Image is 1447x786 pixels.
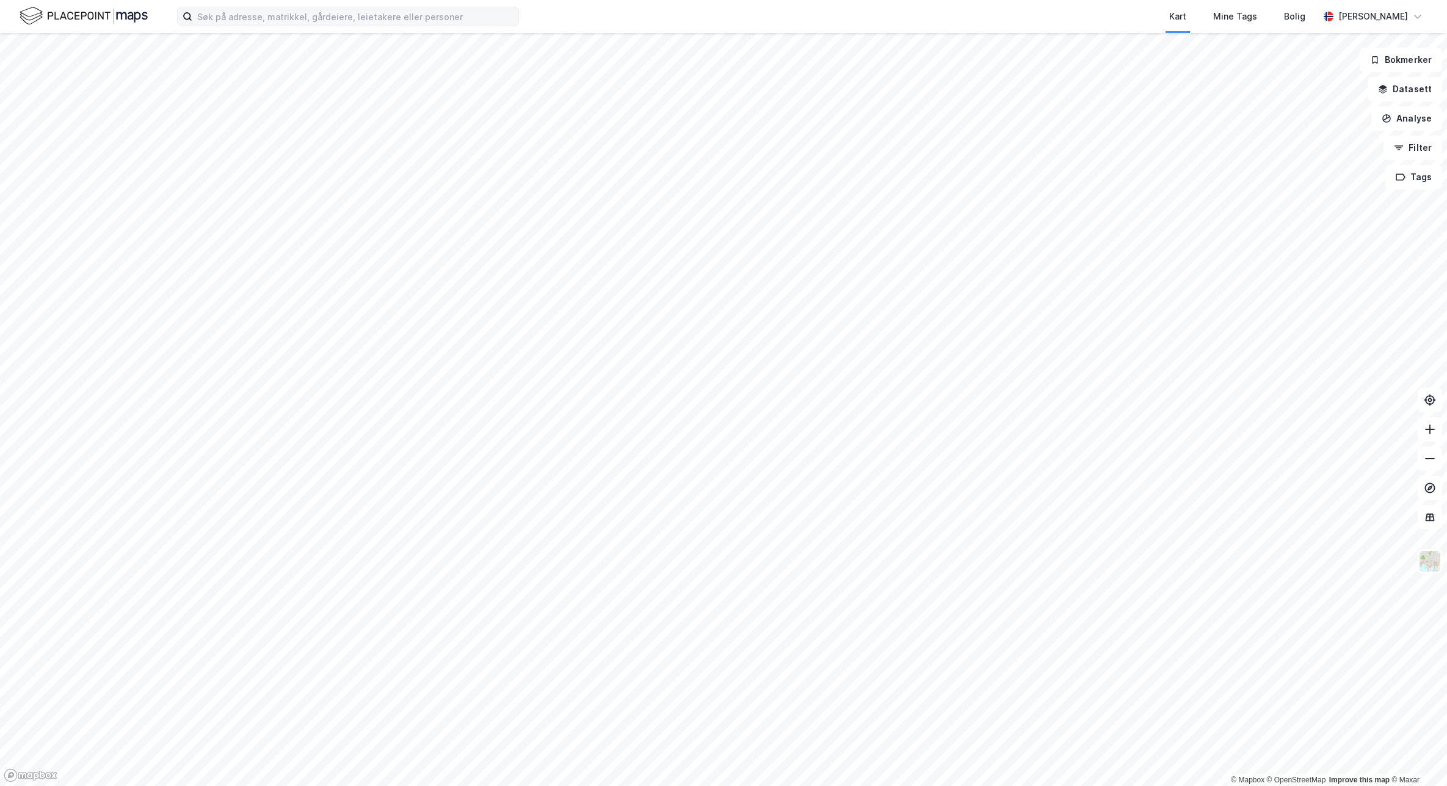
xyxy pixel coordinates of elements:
[1213,9,1257,24] div: Mine Tags
[1169,9,1186,24] div: Kart
[20,5,148,27] img: logo.f888ab2527a4732fd821a326f86c7f29.svg
[1386,727,1447,786] iframe: Chat Widget
[1284,9,1305,24] div: Bolig
[1338,9,1408,24] div: [PERSON_NAME]
[192,7,518,26] input: Søk på adresse, matrikkel, gårdeiere, leietakere eller personer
